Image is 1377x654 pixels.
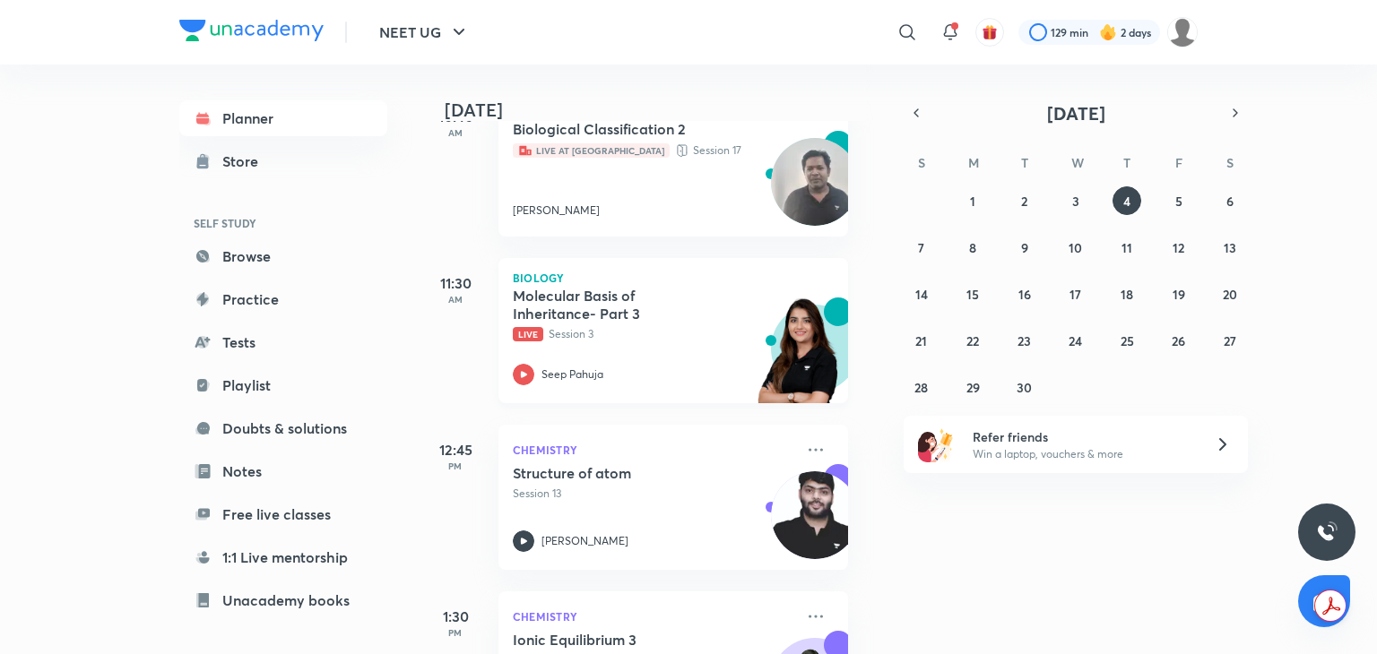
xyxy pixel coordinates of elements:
a: Company Logo [179,20,324,46]
abbr: September 3, 2025 [1072,193,1079,210]
button: September 21, 2025 [907,326,936,355]
button: September 30, 2025 [1010,373,1039,401]
p: Chemistry [513,606,794,627]
abbr: Friday [1175,154,1182,171]
p: PM [420,627,491,638]
p: Session 17 [513,142,794,159]
h5: Ionic Equilibrium 3 [513,631,736,649]
h5: Structure of atom [513,464,736,482]
button: September 15, 2025 [958,280,987,308]
button: avatar [975,18,1004,47]
h6: Refer friends [973,427,1193,446]
button: September 29, 2025 [958,373,987,401]
abbr: September 21, 2025 [915,332,927,349]
abbr: Tuesday [1021,154,1028,171]
abbr: September 14, 2025 [915,286,928,303]
a: Practice [179,281,387,317]
button: September 16, 2025 [1010,280,1039,308]
button: September 4, 2025 [1113,186,1141,215]
p: Biology [513,272,834,283]
button: September 17, 2025 [1061,280,1090,308]
h5: Molecular Basis of Inheritance- Part 3 [513,287,736,323]
abbr: September 7, 2025 [918,239,924,256]
button: NEET UG [368,14,481,50]
abbr: September 10, 2025 [1069,239,1082,256]
button: September 7, 2025 [907,233,936,262]
abbr: September 20, 2025 [1223,286,1237,303]
abbr: September 15, 2025 [966,286,979,303]
a: 1:1 Live mentorship [179,539,387,575]
a: Doubts & solutions [179,410,387,446]
button: September 1, 2025 [958,186,987,215]
img: ttu [1316,521,1338,543]
abbr: Thursday [1123,154,1130,171]
button: [DATE] [929,100,1223,125]
a: Free live classes [179,496,387,532]
h6: SELF STUDY [179,208,387,238]
abbr: September 11, 2025 [1122,239,1132,256]
img: unacademy [749,297,848,421]
button: September 25, 2025 [1113,326,1141,355]
button: September 20, 2025 [1216,280,1244,308]
abbr: September 6, 2025 [1226,193,1234,210]
button: September 9, 2025 [1010,233,1039,262]
img: referral [918,426,954,462]
abbr: September 24, 2025 [1069,332,1082,349]
p: AM [420,294,491,305]
abbr: Wednesday [1071,154,1084,171]
p: [PERSON_NAME] [513,202,600,219]
p: Session 13 [513,486,794,502]
button: September 3, 2025 [1061,186,1090,215]
a: Browse [179,238,387,274]
button: September 5, 2025 [1165,186,1193,215]
h5: Biological Classification 2 [513,120,736,138]
button: September 19, 2025 [1165,280,1193,308]
a: Tests [179,324,387,360]
p: Session 3 [513,326,794,342]
button: September 26, 2025 [1165,326,1193,355]
abbr: September 2, 2025 [1021,193,1027,210]
abbr: September 19, 2025 [1173,286,1185,303]
p: [PERSON_NAME] [541,533,628,549]
abbr: September 5, 2025 [1175,193,1182,210]
h4: [DATE] [445,99,866,121]
button: September 14, 2025 [907,280,936,308]
abbr: September 22, 2025 [966,332,979,349]
abbr: September 23, 2025 [1018,332,1031,349]
img: streak [1099,23,1117,41]
a: Store [179,143,387,179]
abbr: September 17, 2025 [1070,286,1081,303]
abbr: September 9, 2025 [1021,239,1028,256]
button: September 24, 2025 [1061,326,1090,355]
button: September 27, 2025 [1216,326,1244,355]
button: September 6, 2025 [1216,186,1244,215]
abbr: September 27, 2025 [1224,332,1236,349]
button: September 23, 2025 [1010,326,1039,355]
abbr: Saturday [1226,154,1234,171]
img: avatar [982,24,998,40]
button: September 8, 2025 [958,233,987,262]
span: [DATE] [1047,101,1105,125]
abbr: Monday [968,154,979,171]
button: September 12, 2025 [1165,233,1193,262]
button: September 13, 2025 [1216,233,1244,262]
a: Notes [179,453,387,489]
abbr: September 26, 2025 [1172,332,1185,349]
img: Sakshi [1167,17,1198,47]
abbr: September 12, 2025 [1173,239,1184,256]
p: AM [420,127,491,138]
p: Win a laptop, vouchers & more [973,446,1193,462]
abbr: September 1, 2025 [970,193,975,210]
p: PM [420,460,491,471]
button: September 10, 2025 [1061,233,1090,262]
a: Planner [179,100,387,136]
abbr: September 13, 2025 [1224,239,1236,256]
a: Unacademy books [179,582,387,618]
abbr: September 4, 2025 [1123,193,1130,210]
button: September 28, 2025 [907,373,936,401]
h5: 1:30 [420,606,491,627]
img: Company Logo [179,20,324,41]
h5: 12:45 [420,439,491,460]
abbr: September 30, 2025 [1017,379,1032,396]
div: Store [222,151,269,172]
